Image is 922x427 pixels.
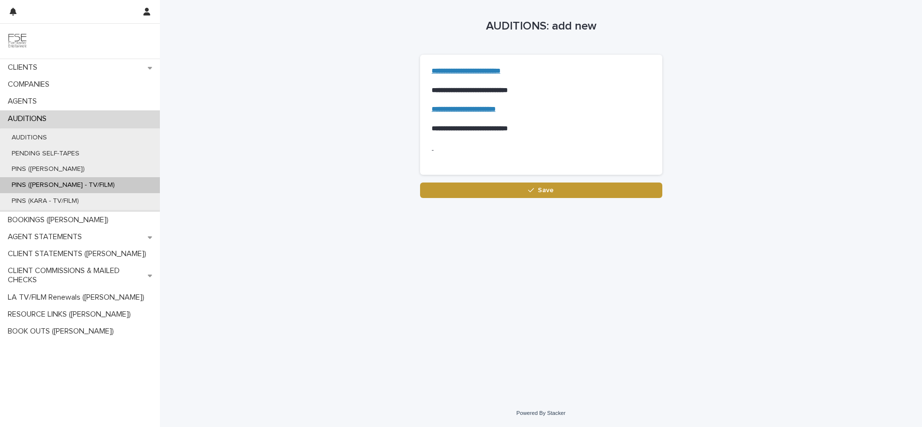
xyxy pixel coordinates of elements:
[4,150,87,158] p: PENDING SELF-TAPES
[8,31,27,51] img: 9JgRvJ3ETPGCJDhvPVA5
[420,183,662,198] button: Save
[4,165,93,173] p: PINS ([PERSON_NAME])
[432,145,651,155] p: -
[4,232,90,242] p: AGENT STATEMENTS
[4,215,116,225] p: BOOKINGS ([PERSON_NAME])
[538,187,554,194] span: Save
[4,266,148,285] p: CLIENT COMMISSIONS & MAILED CHECKS
[516,410,565,416] a: Powered By Stacker
[4,249,154,259] p: CLIENT STATEMENTS ([PERSON_NAME])
[4,134,55,142] p: AUDITIONS
[4,181,123,189] p: PINS ([PERSON_NAME] - TV/FILM)
[4,97,45,106] p: AGENTS
[4,80,57,89] p: COMPANIES
[4,293,152,302] p: LA TV/FILM Renewals ([PERSON_NAME])
[4,114,54,123] p: AUDITIONS
[4,327,122,336] p: BOOK OUTS ([PERSON_NAME])
[420,19,662,33] h1: AUDITIONS: add new
[4,310,139,319] p: RESOURCE LINKS ([PERSON_NAME])
[4,197,87,205] p: PINS (KARA - TV/FILM)
[4,63,45,72] p: CLIENTS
